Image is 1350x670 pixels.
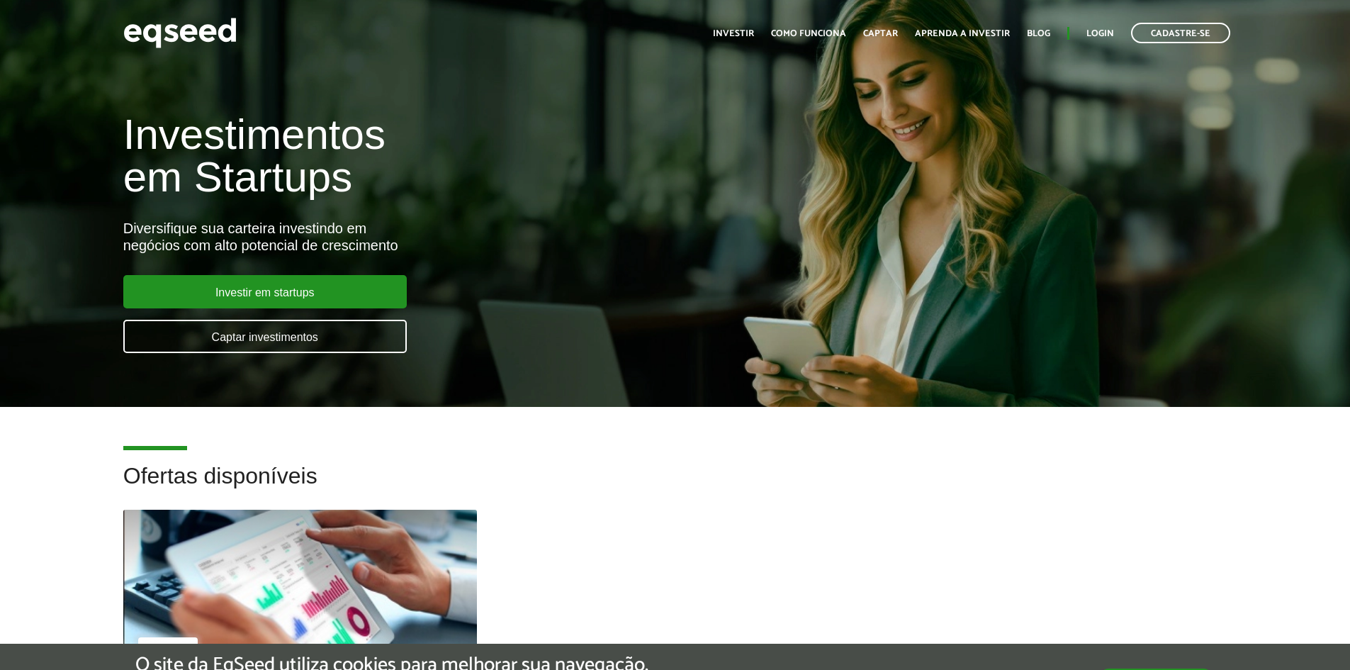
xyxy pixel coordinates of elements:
[123,320,407,353] a: Captar investimentos
[123,14,237,52] img: EqSeed
[123,464,1227,510] h2: Ofertas disponíveis
[1027,29,1050,38] a: Blog
[771,29,846,38] a: Como funciona
[123,275,407,308] a: Investir em startups
[123,113,777,199] h1: Investimentos em Startups
[713,29,754,38] a: Investir
[1131,23,1230,43] a: Cadastre-se
[1086,29,1114,38] a: Login
[915,29,1010,38] a: Aprenda a investir
[863,29,898,38] a: Captar
[123,220,777,254] div: Diversifique sua carteira investindo em negócios com alto potencial de crescimento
